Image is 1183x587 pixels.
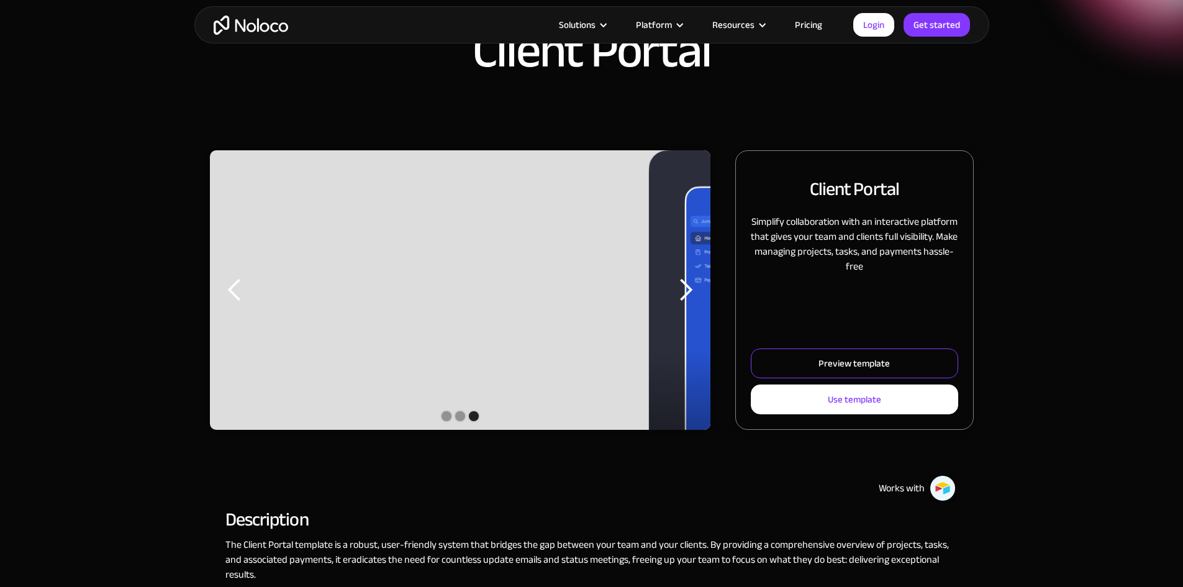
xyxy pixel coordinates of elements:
[661,150,710,430] div: next slide
[442,411,451,421] div: Show slide 1 of 3
[214,16,288,35] a: home
[559,17,596,33] div: Solutions
[828,391,881,407] div: Use template
[210,150,260,430] div: previous slide
[543,17,620,33] div: Solutions
[935,494,1183,581] iframe: Intercom notifications message
[879,481,925,496] div: Works with
[225,514,958,525] h2: Description
[930,475,956,501] img: Airtable
[648,150,1149,430] div: 1 of 3
[818,355,890,371] div: Preview template
[751,348,958,378] a: Preview template
[712,17,755,33] div: Resources
[469,411,479,421] div: Show slide 3 of 3
[751,385,958,414] a: Use template
[904,13,970,37] a: Get started
[751,214,958,274] p: Simplify collaboration with an interactive platform that gives your team and clients full visibil...
[455,411,465,421] div: Show slide 2 of 3
[225,537,958,582] p: The Client Portal template is a robust, user-friendly system that bridges the gap between your te...
[779,17,838,33] a: Pricing
[810,176,899,202] h2: Client Portal
[853,13,894,37] a: Login
[473,26,711,76] h1: Client Portal
[210,150,711,430] div: carousel
[620,17,697,33] div: Platform
[636,17,672,33] div: Platform
[697,17,779,33] div: Resources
